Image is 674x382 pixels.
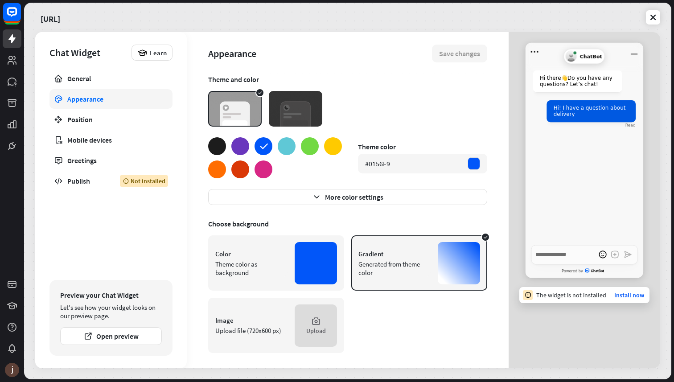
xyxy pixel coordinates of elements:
[215,250,288,258] div: Color
[7,4,34,30] button: Open LiveChat chat widget
[580,53,602,59] span: ChatBot
[215,316,288,324] div: Image
[358,260,431,277] div: Generated from theme color
[564,49,605,64] div: ChatBot
[531,245,637,264] textarea: Write a message…
[596,249,608,261] button: open emoji picker
[49,110,173,129] a: Position
[358,250,431,258] div: Gradient
[49,46,127,59] div: Chat Widget
[49,69,173,88] a: General
[49,130,173,150] a: Mobile devices
[529,46,541,58] button: Open menu
[432,45,487,62] button: Save changes
[628,46,640,58] button: Minimize window
[60,327,162,345] button: Open preview
[208,47,432,60] div: Appearance
[49,89,173,109] a: Appearance
[208,219,487,228] div: Choose background
[306,327,326,335] div: Upload
[67,94,155,103] div: Appearance
[215,326,288,335] div: Upload file (720x600 px)
[625,123,636,127] div: Read
[67,115,155,124] div: Position
[554,105,626,117] span: Hi! I have a question about delivery
[365,159,390,168] div: #0156F9
[67,74,155,83] div: General
[49,171,173,191] a: Publish Not installed
[67,156,155,165] div: Greetings
[120,175,168,187] div: Not installed
[536,291,606,299] div: The widget is not installed
[67,136,155,144] div: Mobile devices
[67,177,107,185] div: Publish
[562,269,583,273] span: Powered by
[60,303,162,320] div: Let's see how your widget looks on our preview page.
[622,249,634,261] button: Send a message
[614,291,644,299] a: Install now
[585,269,607,274] span: ChatBot
[609,249,621,261] button: Add an attachment
[215,260,288,277] div: Theme color as background
[208,189,487,205] button: More color settings
[49,151,173,170] a: Greetings
[540,75,612,87] span: Hi there 👋 Do you have any questions? Let’s chat!
[60,291,162,300] div: Preview your Chat Widget
[41,8,60,27] a: [URL]
[358,142,487,151] div: Theme color
[526,266,643,277] a: Powered byChatBot
[208,75,487,84] div: Theme and color
[150,49,167,57] span: Learn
